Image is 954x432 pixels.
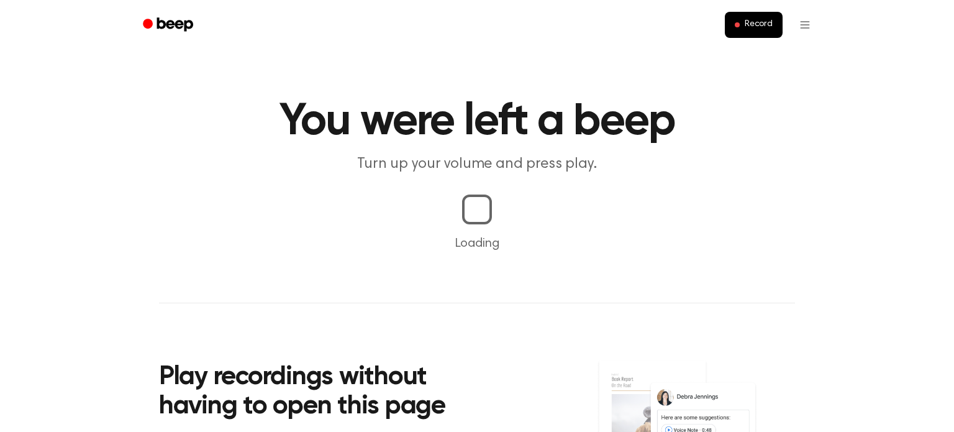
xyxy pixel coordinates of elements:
p: Loading [15,234,939,253]
h1: You were left a beep [159,99,795,144]
p: Turn up your volume and press play. [238,154,715,175]
button: Record [725,12,783,38]
button: Open menu [790,10,820,40]
span: Record [745,19,773,30]
h2: Play recordings without having to open this page [159,363,494,422]
a: Beep [134,13,204,37]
